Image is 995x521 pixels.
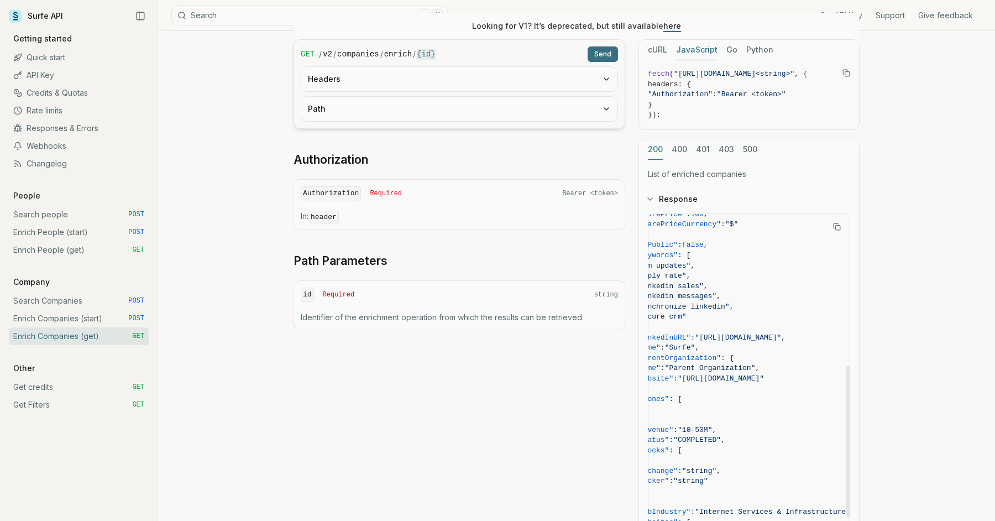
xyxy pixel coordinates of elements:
button: Path [301,97,617,121]
p: Getting started [9,33,76,44]
span: : [ [669,395,682,403]
span: headers: { [648,80,691,88]
span: false [682,241,704,249]
span: "Internet Services & Infrastructure" [695,508,850,516]
span: POST [128,210,144,219]
button: Python [746,40,773,60]
span: "stocks" [635,446,669,455]
span: GET [132,400,144,409]
p: Company [9,277,54,288]
span: : [690,334,695,342]
span: , [712,426,716,434]
button: Search⌘K [171,6,448,25]
code: v2 [323,49,332,60]
kbd: ⌘ [418,9,430,22]
span: fetch [648,70,669,78]
span: : [678,467,682,475]
a: Give feedback [918,10,973,21]
span: POST [128,296,144,305]
a: Enrich People (get) GET [9,241,149,259]
code: companies [337,49,379,60]
span: : [661,343,665,352]
span: GET [132,332,144,341]
span: "Parent Organization" [665,364,756,372]
span: Required [323,290,355,299]
span: / [413,49,416,60]
span: GET [301,49,315,60]
span: , [704,210,708,218]
span: , [695,343,699,352]
a: Search people POST [9,206,149,223]
code: {id} [417,49,436,60]
span: string [594,290,618,299]
a: Get API Key [820,10,862,21]
span: "Bearer <token>" [717,90,786,98]
a: Support [876,10,905,21]
span: "string" [682,467,716,475]
span: "linkedin sales" [635,282,704,290]
span: : [ [669,446,682,455]
span: "[URL][DOMAIN_NAME]" [695,334,781,342]
span: POST [128,314,144,323]
span: "crm updates" [635,262,690,270]
p: Looking for V1? It’s deprecated, but still available [472,20,681,32]
a: Path Parameters [294,253,387,269]
a: Get credits GET [9,378,149,396]
button: JavaScript [676,40,718,60]
span: / [319,49,322,60]
button: Copy Text [838,65,855,81]
span: : [661,364,665,372]
span: / [333,49,336,60]
span: / [380,49,383,60]
span: "Surfe" [665,343,695,352]
span: "sharePriceCurrency" [635,220,721,228]
button: Go [726,40,737,60]
span: "isPublic" [635,241,678,249]
span: , [704,282,708,290]
a: API Key [9,66,149,84]
a: Search Companies POST [9,292,149,310]
button: Headers [301,67,617,91]
span: : [669,436,673,444]
span: , [781,334,785,342]
span: , [704,241,708,249]
button: Response [639,185,859,213]
a: Enrich Companies (start) POST [9,310,149,327]
code: id [301,288,314,303]
a: Credits & Quotas [9,84,149,102]
span: : [673,426,678,434]
span: : [ [678,251,690,259]
a: Get Filters GET [9,396,149,414]
span: ( [669,70,674,78]
span: : [669,477,673,485]
span: , [690,262,695,270]
code: Authorization [301,186,361,201]
span: , { [794,70,807,78]
span: , [687,272,691,280]
span: : [673,374,678,383]
span: "string" [673,477,708,485]
p: In: [301,211,618,223]
span: "sharePrice" [635,210,687,218]
button: 500 [743,139,757,160]
kbd: K [432,9,444,22]
button: 403 [719,139,734,160]
span: , [716,292,721,300]
a: Surfe API [9,8,63,24]
span: "website" [635,374,673,383]
span: "ticker" [635,477,669,485]
span: } [648,101,652,109]
span: }); [648,111,661,119]
span: "Authorization" [648,90,713,98]
span: "exchange" [635,467,678,475]
code: header [308,211,339,223]
span: GET [132,383,144,392]
span: 100 [690,210,703,218]
button: Send [588,46,618,62]
span: "phones" [635,395,669,403]
span: "$" [725,220,738,228]
span: "synchronize linkedin" [635,303,730,311]
p: Other [9,363,39,374]
span: Bearer <token> [562,189,618,198]
button: Copy Text [829,218,845,235]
